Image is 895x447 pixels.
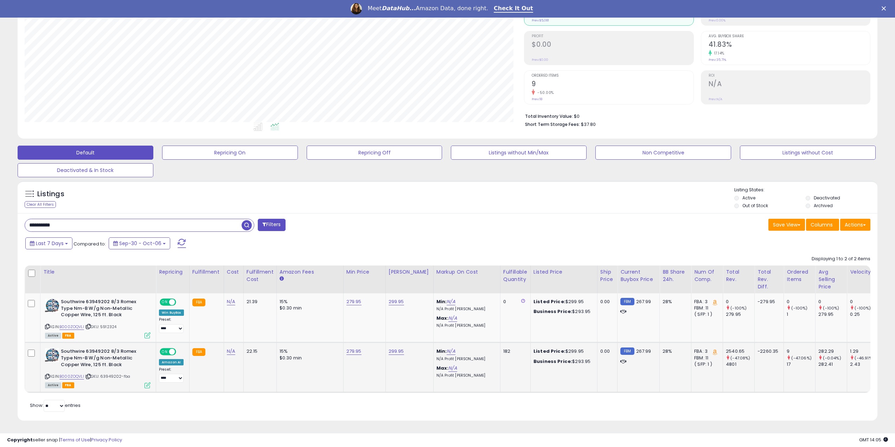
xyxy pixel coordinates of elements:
[162,146,298,160] button: Repricing On
[45,348,59,362] img: 51fl-xqyyjL._SL40_.jpg
[192,299,205,306] small: FBA
[192,348,205,356] small: FBA
[346,298,362,305] a: 279.95
[436,365,449,371] b: Max:
[814,203,833,209] label: Archived
[436,348,447,355] b: Min:
[447,298,455,305] a: N/A
[280,348,338,355] div: 15%
[712,51,724,56] small: 17.14%
[447,348,455,355] a: N/A
[730,305,747,311] small: (-100%)
[806,219,839,231] button: Columns
[709,74,870,78] span: ROI
[160,299,169,305] span: ON
[757,299,778,305] div: -279.95
[787,299,815,305] div: 0
[532,40,693,50] h2: $0.00
[436,307,495,312] p: N/A Profit [PERSON_NAME]
[160,349,169,355] span: ON
[45,333,61,339] span: All listings currently available for purchase on Amazon
[525,113,573,119] b: Total Inventory Value:
[787,311,815,318] div: 1
[709,40,870,50] h2: 41.83%
[159,359,184,365] div: Amazon AI
[25,201,56,208] div: Clear All Filters
[36,240,64,247] span: Last 7 Days
[525,121,580,127] b: Short Term Storage Fees:
[533,299,592,305] div: $299.95
[581,121,596,128] span: $37.80
[620,298,634,305] small: FBM
[43,268,153,276] div: Title
[726,348,754,355] div: 2540.65
[532,34,693,38] span: Profit
[30,402,81,409] span: Show: entries
[818,299,847,305] div: 0
[709,58,726,62] small: Prev: 35.71%
[636,298,651,305] span: 267.99
[663,299,686,305] div: 28%
[823,305,839,311] small: (-100%)
[595,146,731,160] button: Non Competitive
[258,219,285,231] button: Filters
[59,373,84,379] a: B000ZOQVLI
[600,348,612,355] div: 0.00
[694,355,717,361] div: FBM: 11
[532,80,693,89] h2: 9
[787,348,815,355] div: 9
[389,348,404,355] a: 299.95
[787,268,812,283] div: Ordered Items
[726,268,752,283] div: Total Rev.
[730,355,750,361] small: (-47.08%)
[636,348,651,355] span: 267.99
[503,348,525,355] div: 182
[280,268,340,276] div: Amazon Fees
[45,382,61,388] span: All listings currently available for purchase on Amazon
[280,305,338,311] div: $0.30 min
[768,219,805,231] button: Save View
[791,355,811,361] small: (-47.06%)
[25,237,72,249] button: Last 7 Days
[533,348,565,355] b: Listed Price:
[663,268,688,283] div: BB Share 24h.
[18,163,153,177] button: Deactivated & In Stock
[533,358,572,365] b: Business Price:
[600,299,612,305] div: 0.00
[351,3,362,14] img: Profile image for Georgie
[433,266,500,293] th: The percentage added to the cost of goods (COGS) that forms the calculator for Min & Max prices.
[175,349,186,355] span: OFF
[694,299,717,305] div: FBA: 3
[7,436,33,443] strong: Copyright
[812,256,870,262] div: Displaying 1 to 2 of 2 items
[503,268,528,283] div: Fulfillable Quantity
[159,268,186,276] div: Repricing
[448,365,457,372] a: N/A
[533,308,592,315] div: $293.95
[859,436,888,443] span: 2025-10-14 14:05 GMT
[734,187,877,193] p: Listing States:
[533,298,565,305] b: Listed Price:
[159,367,184,383] div: Preset:
[280,355,338,361] div: $0.30 min
[533,268,594,276] div: Listed Price
[389,268,430,276] div: [PERSON_NAME]
[818,311,847,318] div: 279.95
[818,268,844,290] div: Avg Selling Price
[494,5,533,13] a: Check It Out
[787,361,815,368] div: 17
[45,299,59,313] img: 51fl-xqyyjL._SL40_.jpg
[192,268,221,276] div: Fulfillment
[7,437,122,443] div: seller snap | |
[532,18,549,23] small: Prev: $5,081
[855,355,874,361] small: (-46.91%)
[694,311,717,318] div: ( SFP: 1 )
[159,317,184,333] div: Preset:
[60,436,90,443] a: Terms of Use
[850,299,878,305] div: 0
[726,311,754,318] div: 279.95
[740,146,876,160] button: Listings without Cost
[533,348,592,355] div: $299.95
[850,348,878,355] div: 1.29
[448,315,457,322] a: N/A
